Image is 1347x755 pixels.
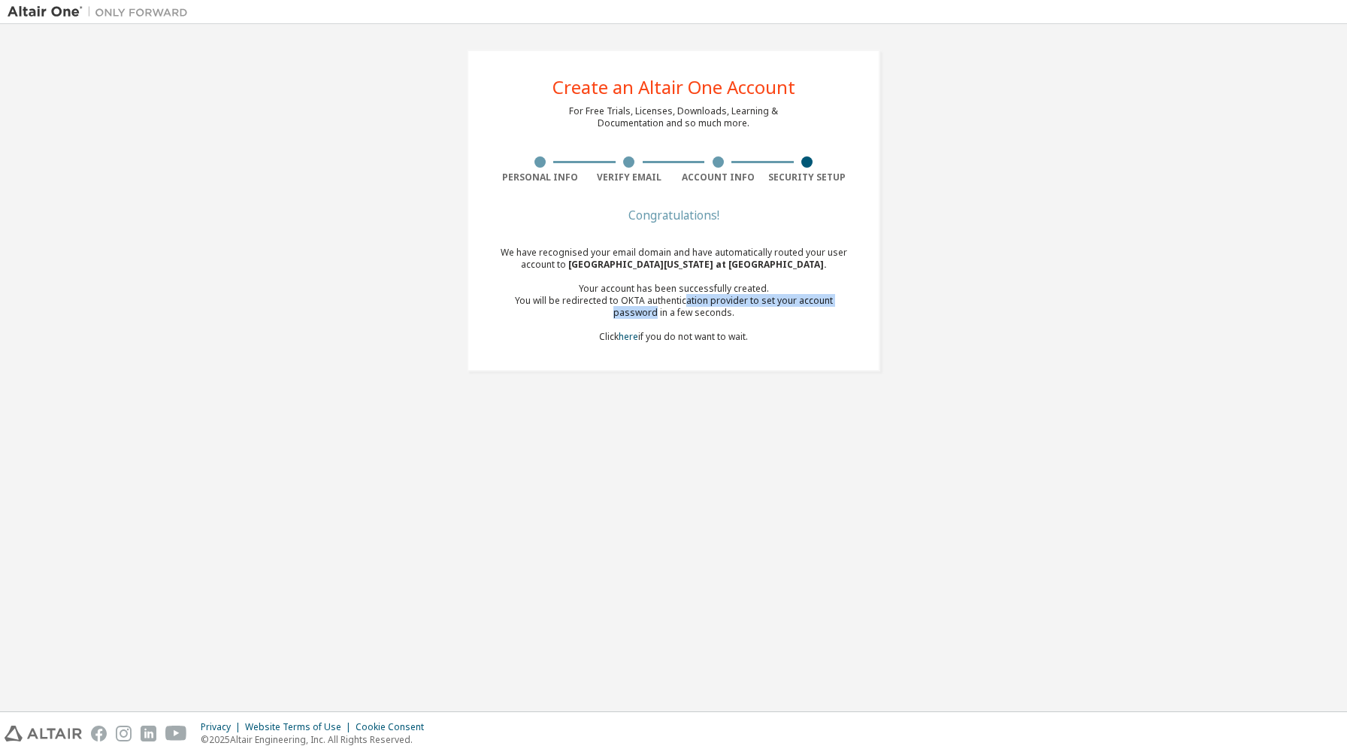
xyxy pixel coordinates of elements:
div: Your account has been successfully created. [495,283,852,295]
div: Personal Info [495,171,585,183]
img: altair_logo.svg [5,726,82,741]
div: You will be redirected to OKTA authentication provider to set your account password in a few seco... [495,295,852,319]
div: Cookie Consent [356,721,433,733]
span: [GEOGRAPHIC_DATA][US_STATE] at [GEOGRAPHIC_DATA] . [568,258,827,271]
a: here [619,330,638,343]
div: Congratulations! [495,211,852,220]
img: Altair One [8,5,195,20]
div: Account Info [673,171,763,183]
img: youtube.svg [165,726,187,741]
div: Security Setup [763,171,852,183]
div: Create an Altair One Account [552,78,795,96]
img: linkedin.svg [141,726,156,741]
div: Website Terms of Use [245,721,356,733]
div: Verify Email [585,171,674,183]
img: instagram.svg [116,726,132,741]
div: We have recognised your email domain and have automatically routed your user account to Click if ... [495,247,852,343]
div: For Free Trials, Licenses, Downloads, Learning & Documentation and so much more. [569,105,778,129]
p: © 2025 Altair Engineering, Inc. All Rights Reserved. [201,733,433,746]
img: facebook.svg [91,726,107,741]
div: Privacy [201,721,245,733]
